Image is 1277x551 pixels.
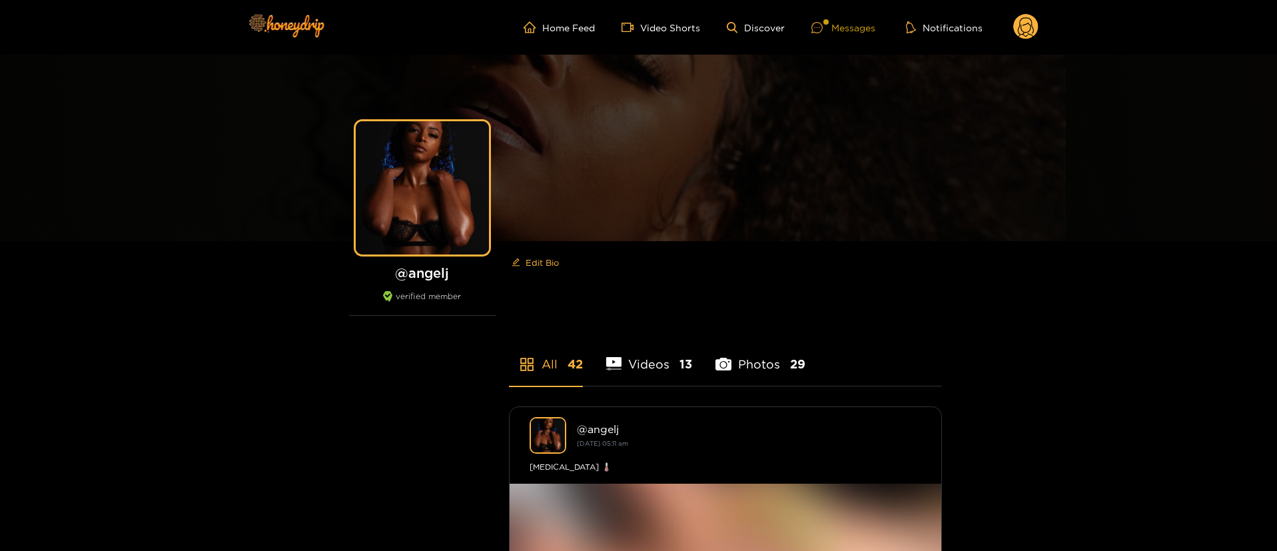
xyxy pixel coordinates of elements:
[811,20,875,35] div: Messages
[509,326,583,386] li: All
[512,258,520,268] span: edit
[568,356,583,372] span: 42
[530,460,921,474] div: [MEDICAL_DATA] 🌡️
[530,417,566,454] img: angelj
[349,291,496,316] div: verified member
[524,21,595,33] a: Home Feed
[606,326,693,386] li: Videos
[577,423,921,435] div: @ angelj
[679,356,692,372] span: 13
[622,21,640,33] span: video-camera
[902,21,987,34] button: Notifications
[790,356,805,372] span: 29
[526,256,559,269] span: Edit Bio
[622,21,700,33] a: Video Shorts
[727,22,785,33] a: Discover
[519,356,535,372] span: appstore
[509,252,562,273] button: editEdit Bio
[349,265,496,281] h1: @ angelj
[524,21,542,33] span: home
[715,326,805,386] li: Photos
[577,440,628,447] small: [DATE] 05:11 am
